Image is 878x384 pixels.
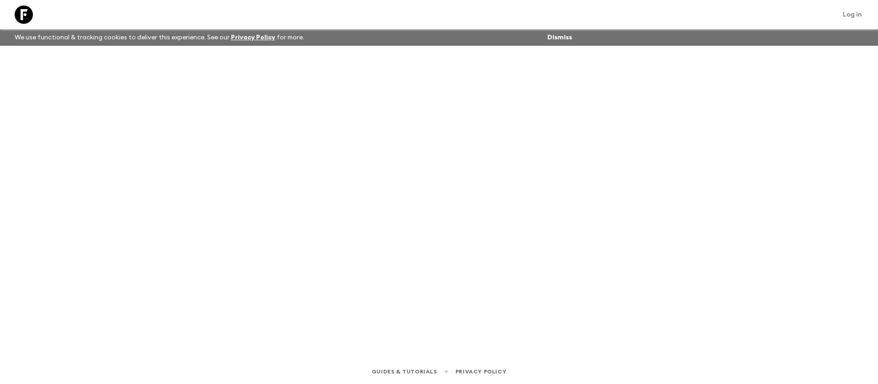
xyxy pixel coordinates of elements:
a: Guides & Tutorials [372,367,437,377]
a: Privacy Policy [455,367,506,377]
p: We use functional & tracking cookies to deliver this experience. See our for more. [11,29,308,46]
a: Privacy Policy [231,34,275,41]
button: Dismiss [545,31,574,44]
a: Log in [838,8,867,21]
